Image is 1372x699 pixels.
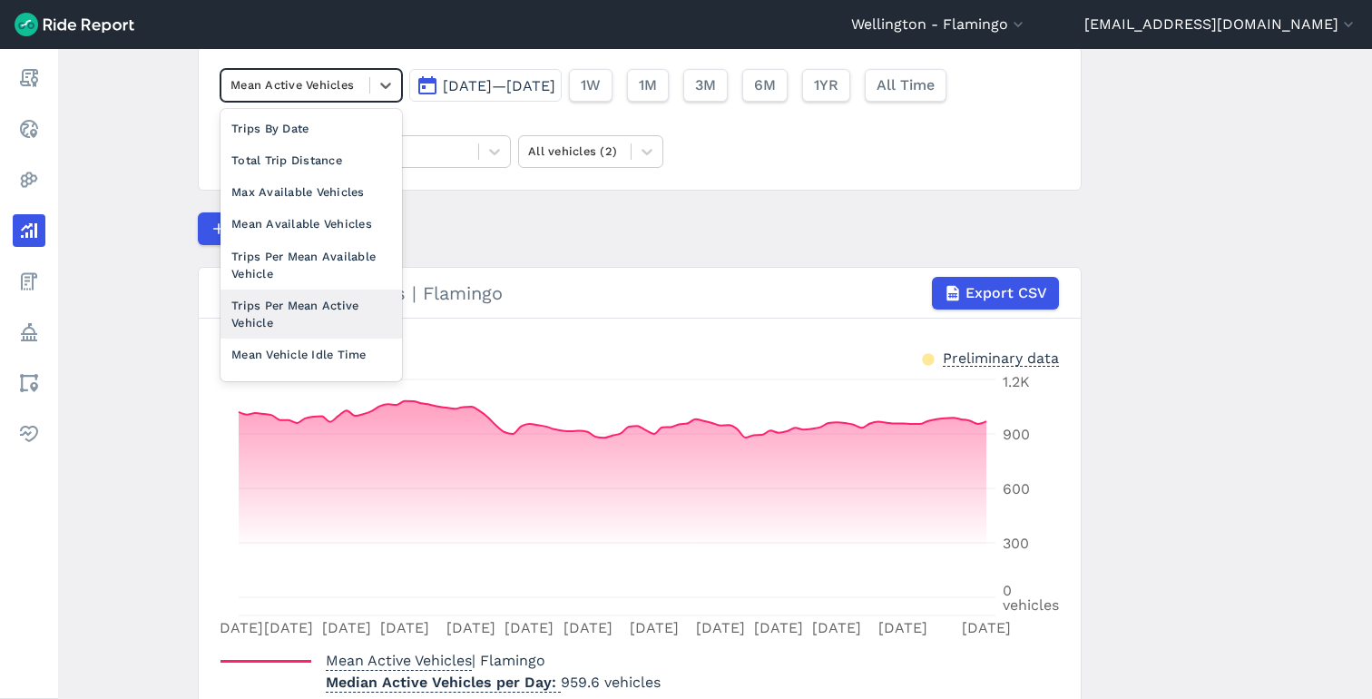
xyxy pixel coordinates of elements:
[220,277,1059,310] div: Mean Active Vehicles | Flamingo
[13,62,45,94] a: Report
[627,69,669,102] button: 1M
[1084,14,1357,35] button: [EMAIL_ADDRESS][DOMAIN_NAME]
[569,69,612,102] button: 1W
[812,619,861,636] tspan: [DATE]
[220,176,402,208] div: Max Available Vehicles
[1003,535,1029,552] tspan: 300
[630,619,679,636] tspan: [DATE]
[878,619,927,636] tspan: [DATE]
[13,265,45,298] a: Fees
[13,316,45,349] a: Policy
[220,339,402,370] div: Mean Vehicle Idle Time
[962,619,1011,636] tspan: [DATE]
[1003,480,1030,497] tspan: 600
[505,619,554,636] tspan: [DATE]
[326,646,472,671] span: Mean Active Vehicles
[13,418,45,450] a: Health
[446,619,495,636] tspan: [DATE]
[409,69,562,102] button: [DATE]—[DATE]
[754,74,776,96] span: 6M
[754,619,803,636] tspan: [DATE]
[965,282,1047,304] span: Export CSV
[1003,373,1030,390] tspan: 1.2K
[877,74,935,96] span: All Time
[13,163,45,196] a: Heatmaps
[380,619,429,636] tspan: [DATE]
[1003,596,1059,614] tspan: vehicles
[326,672,661,694] p: 959.6 vehicles
[13,113,45,145] a: Realtime
[322,619,371,636] tspan: [DATE]
[695,74,716,96] span: 3M
[264,619,313,636] tspan: [DATE]
[932,277,1059,310] button: Export CSV
[683,69,728,102] button: 3M
[581,74,601,96] span: 1W
[814,74,838,96] span: 1YR
[13,214,45,247] a: Analyze
[742,69,788,102] button: 6M
[220,144,402,176] div: Total Trip Distance
[13,367,45,399] a: Areas
[326,668,561,693] span: Median Active Vehicles per Day
[1003,582,1012,599] tspan: 0
[220,290,402,339] div: Trips Per Mean Active Vehicle
[220,241,402,290] div: Trips Per Mean Available Vehicle
[696,619,745,636] tspan: [DATE]
[802,69,850,102] button: 1YR
[214,619,263,636] tspan: [DATE]
[943,348,1059,367] div: Preliminary data
[851,14,1027,35] button: Wellington - Flamingo
[563,619,612,636] tspan: [DATE]
[220,113,402,144] div: Trips By Date
[15,13,134,36] img: Ride Report
[639,74,657,96] span: 1M
[326,652,545,669] span: | Flamingo
[198,212,365,245] button: Compare Metrics
[1003,426,1030,443] tspan: 900
[865,69,946,102] button: All Time
[443,77,555,94] span: [DATE]—[DATE]
[220,208,402,240] div: Mean Available Vehicles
